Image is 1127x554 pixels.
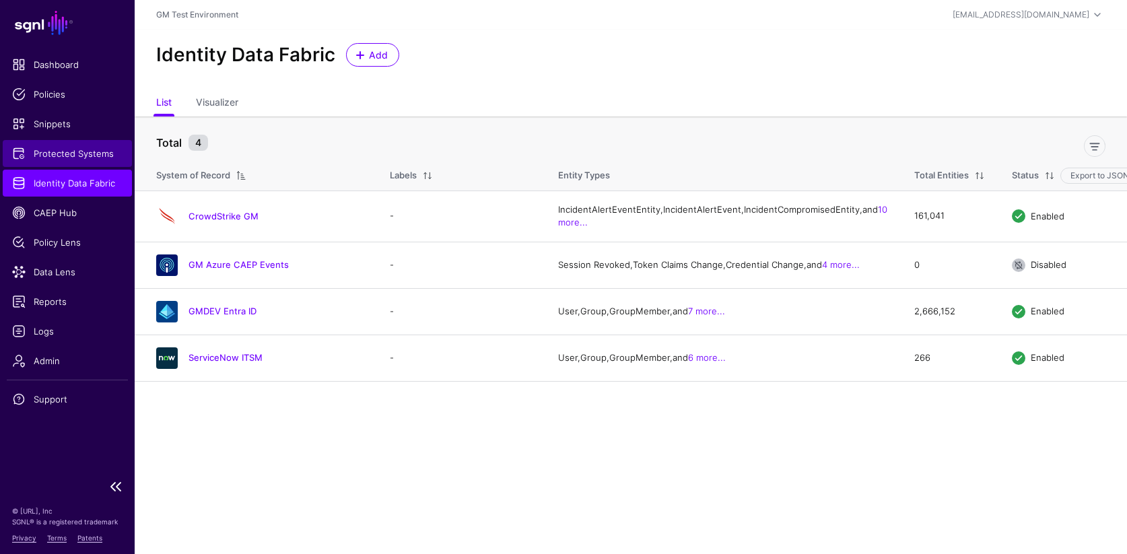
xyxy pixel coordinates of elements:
[390,169,417,182] div: Labels
[368,48,390,62] span: Add
[12,295,123,308] span: Reports
[688,352,726,363] a: 6 more...
[3,81,132,108] a: Policies
[12,354,123,368] span: Admin
[822,259,860,270] a: 4 more...
[376,335,545,381] td: -
[3,51,132,78] a: Dashboard
[12,117,123,131] span: Snippets
[1031,259,1066,270] span: Disabled
[189,352,263,363] a: ServiceNow ITSM
[376,191,545,242] td: -
[12,506,123,516] p: © [URL], Inc
[3,229,132,256] a: Policy Lens
[901,191,998,242] td: 161,041
[156,254,178,276] img: svg+xml;base64,PHN2ZyB3aWR0aD0iNjQiIGhlaWdodD0iNjQiIHZpZXdCb3g9IjAgMCA2NCA2NCIgZmlsbD0ibm9uZSIgeG...
[3,347,132,374] a: Admin
[156,169,230,182] div: System of Record
[3,110,132,137] a: Snippets
[12,88,123,101] span: Policies
[12,58,123,71] span: Dashboard
[156,301,178,322] img: svg+xml;base64,PHN2ZyB3aWR0aD0iNjQiIGhlaWdodD0iNjQiIHZpZXdCb3g9IjAgMCA2NCA2NCIgZmlsbD0ibm9uZSIgeG...
[901,288,998,335] td: 2,666,152
[189,306,257,316] a: GMDEV Entra ID
[3,170,132,197] a: Identity Data Fabric
[3,318,132,345] a: Logs
[12,324,123,338] span: Logs
[12,206,123,219] span: CAEP Hub
[1031,306,1064,316] span: Enabled
[77,534,102,542] a: Patents
[189,135,208,151] small: 4
[156,347,178,369] img: svg+xml;base64,PHN2ZyB3aWR0aD0iNjQiIGhlaWdodD0iNjQiIHZpZXdCb3g9IjAgMCA2NCA2NCIgZmlsbD0ibm9uZSIgeG...
[3,199,132,226] a: CAEP Hub
[156,44,335,67] h2: Identity Data Fabric
[558,170,610,180] span: Entity Types
[156,9,238,20] a: GM Test Environment
[545,335,901,381] td: User, Group, GroupMember, and
[156,136,182,149] strong: Total
[545,242,901,288] td: Session Revoked, Token Claims Change, Credential Change, and
[688,306,725,316] a: 7 more...
[346,43,399,67] a: Add
[12,147,123,160] span: Protected Systems
[376,242,545,288] td: -
[156,91,172,116] a: List
[376,288,545,335] td: -
[1031,210,1064,221] span: Enabled
[545,288,901,335] td: User, Group, GroupMember, and
[1012,169,1039,182] div: Status
[901,242,998,288] td: 0
[12,265,123,279] span: Data Lens
[901,335,998,381] td: 266
[3,288,132,315] a: Reports
[12,534,36,542] a: Privacy
[1031,352,1064,363] span: Enabled
[953,9,1089,21] div: [EMAIL_ADDRESS][DOMAIN_NAME]
[189,211,259,221] a: CrowdStrike GM
[12,236,123,249] span: Policy Lens
[914,169,969,182] div: Total Entities
[12,516,123,527] p: SGNL® is a registered trademark
[3,258,132,285] a: Data Lens
[8,8,127,38] a: SGNL
[47,534,67,542] a: Terms
[156,205,178,227] img: svg+xml;base64,PHN2ZyB3aWR0aD0iNjQiIGhlaWdodD0iNjQiIHZpZXdCb3g9IjAgMCA2NCA2NCIgZmlsbD0ibm9uZSIgeG...
[189,259,289,270] a: GM Azure CAEP Events
[196,91,238,116] a: Visualizer
[3,140,132,167] a: Protected Systems
[12,392,123,406] span: Support
[545,191,901,242] td: IncidentAlertEventEntity, IncidentAlertEvent, IncidentCompromisedEntity, and
[12,176,123,190] span: Identity Data Fabric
